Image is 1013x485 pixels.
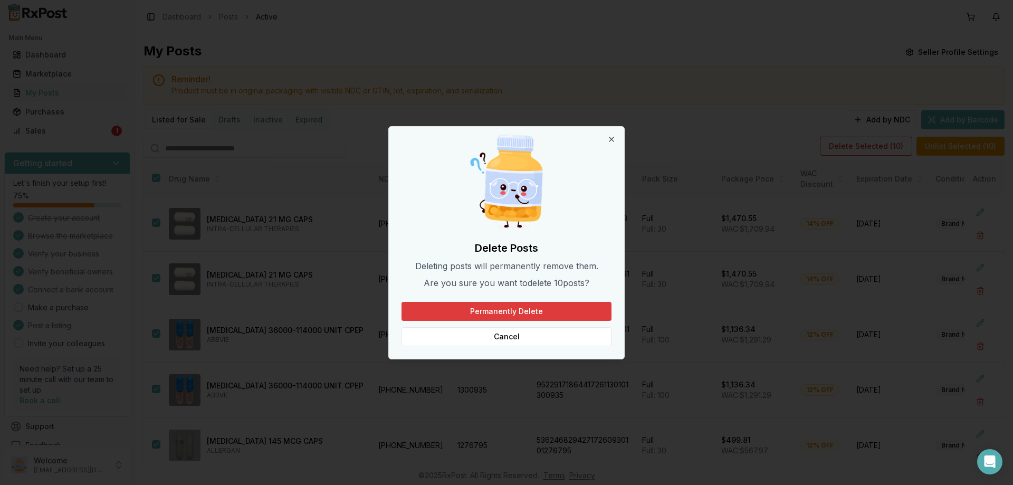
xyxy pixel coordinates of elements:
[456,131,557,232] img: Curious Pill Bottle
[402,327,611,346] button: Cancel
[402,302,611,321] button: Permanently Delete
[402,241,611,255] h2: Delete Posts
[402,277,611,289] p: Are you sure you want to delete 10 post s ?
[402,260,611,272] p: Deleting posts will permanently remove them.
